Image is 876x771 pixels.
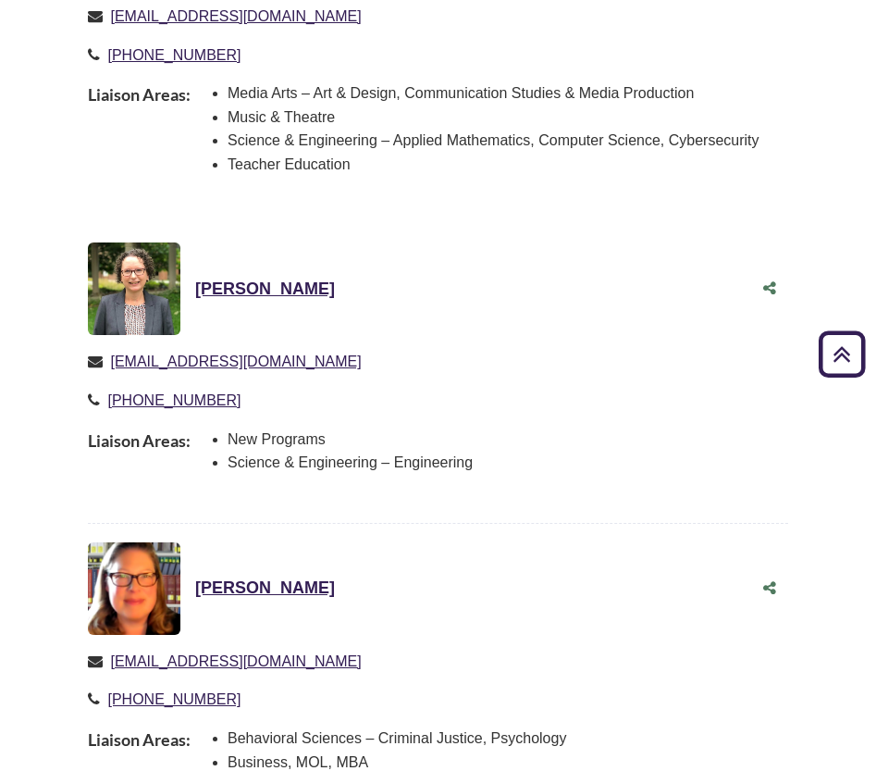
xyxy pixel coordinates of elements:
li: Media Arts – Art & Design, Communication Studies & Media Production [228,81,759,106]
a: [PHONE_NUMBER] [107,691,241,707]
span: Liaison Areas: [88,81,191,191]
span: Liaison Areas: [88,428,191,490]
a: [PHONE_NUMBER] [107,392,241,408]
a: [PERSON_NAME] [195,280,335,298]
button: Share this Asset [751,571,788,606]
li: Science & Engineering – Engineering [228,451,473,475]
li: New Programs [228,428,473,452]
img: Headshot of Jessica Moore [88,542,180,635]
button: Share this Asset [751,271,788,306]
li: Music & Theatre [228,106,759,130]
img: Headshot of Ruth McGuire [88,242,180,335]
li: Behavioral Sciences – Criminal Justice, Psychology [228,727,566,751]
a: [EMAIL_ADDRESS][DOMAIN_NAME] [110,354,361,369]
a: [EMAIL_ADDRESS][DOMAIN_NAME] [110,8,361,24]
a: Back to Top [812,342,871,367]
a: [PERSON_NAME] [195,578,335,597]
a: [EMAIL_ADDRESS][DOMAIN_NAME] [110,653,361,669]
a: [PHONE_NUMBER] [107,47,241,63]
li: Teacher Education [228,153,759,177]
li: Science & Engineering – Applied Mathematics, Computer Science, Cybersecurity [228,129,759,153]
